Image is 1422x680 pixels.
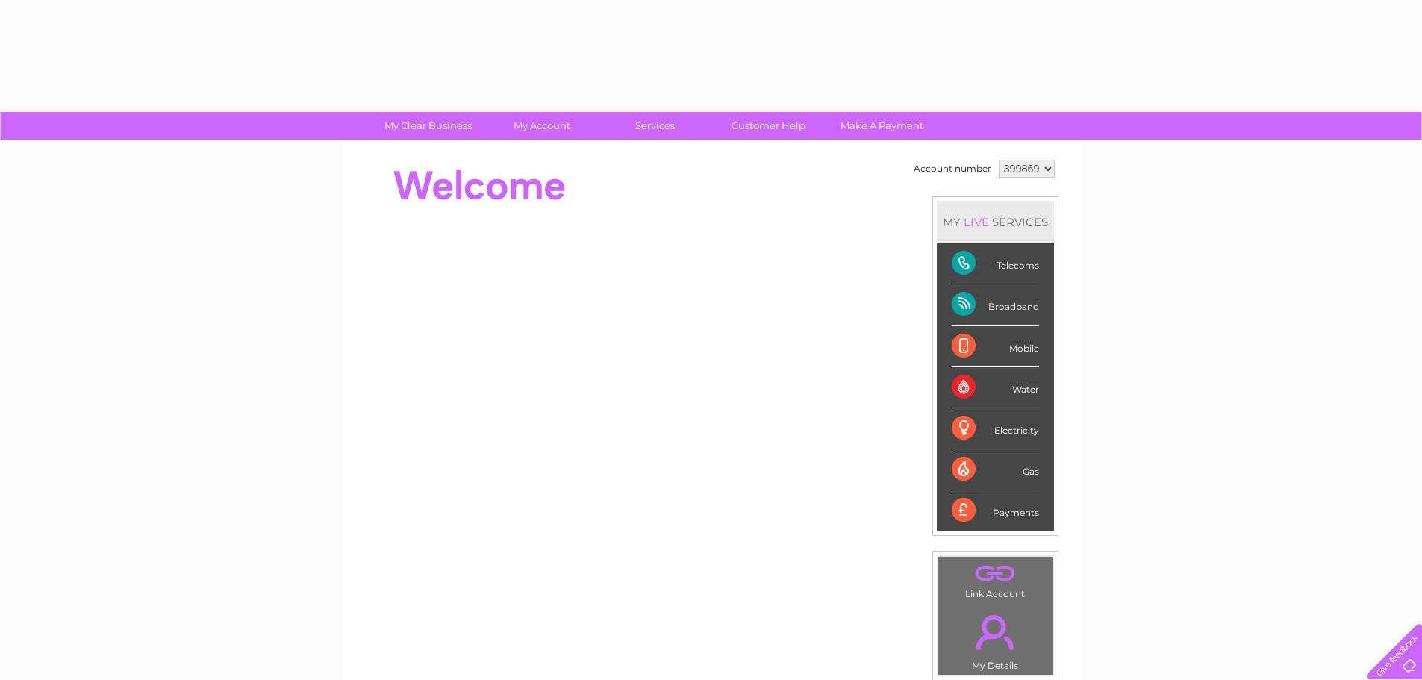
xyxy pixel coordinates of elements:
[942,561,1049,587] a: .
[961,215,992,229] div: LIVE
[952,284,1039,325] div: Broadband
[820,112,944,140] a: Make A Payment
[952,367,1039,408] div: Water
[593,112,717,140] a: Services
[367,112,490,140] a: My Clear Business
[952,243,1039,284] div: Telecoms
[910,156,995,181] td: Account number
[942,606,1049,658] a: .
[952,326,1039,367] div: Mobile
[952,408,1039,449] div: Electricity
[937,201,1054,243] div: MY SERVICES
[707,112,830,140] a: Customer Help
[952,490,1039,531] div: Payments
[952,449,1039,490] div: Gas
[938,602,1053,676] td: My Details
[480,112,603,140] a: My Account
[938,556,1053,603] td: Link Account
